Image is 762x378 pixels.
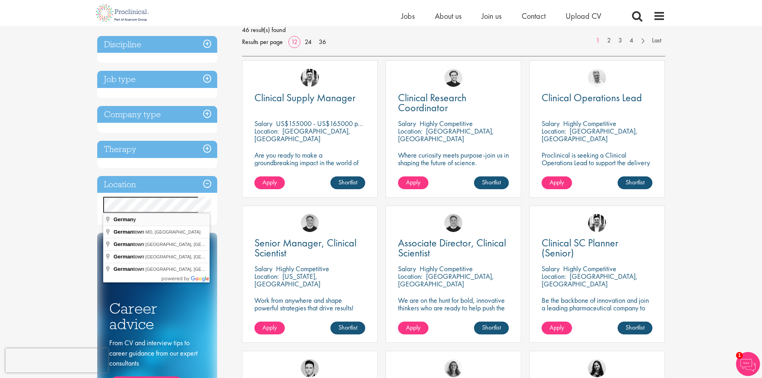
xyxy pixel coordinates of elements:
img: Jackie Cerchio [444,359,462,377]
p: Highly Competitive [563,119,616,128]
span: Salary [398,264,416,273]
span: Location: [542,272,566,281]
a: Apply [254,322,285,334]
span: Apply [406,178,420,186]
p: Be the backbone of innovation and join a leading pharmaceutical company to help keep life-changin... [542,296,652,327]
span: town [114,254,146,260]
a: Shortlist [618,322,652,334]
a: Clinical Research Coordinator [398,93,509,113]
a: Clinical Operations Lead [542,93,652,103]
span: German [114,254,133,260]
span: Clinical Supply Manager [254,91,356,104]
iframe: reCAPTCHA [6,348,108,372]
img: Indre Stankeviciute [588,359,606,377]
p: Are you ready to make a groundbreaking impact in the world of biotechnology? Join a growing compa... [254,151,365,189]
div: Job type [97,71,217,88]
span: [GEOGRAPHIC_DATA], [GEOGRAPHIC_DATA] [146,254,240,259]
a: Apply [398,176,428,189]
span: town [114,241,146,247]
span: [GEOGRAPHIC_DATA], [GEOGRAPHIC_DATA] [146,242,240,247]
span: Apply [262,323,277,332]
a: 2 [603,36,615,45]
a: Apply [542,176,572,189]
a: Associate Director, Clinical Scientist [398,238,509,258]
a: Join us [482,11,502,21]
span: Senior Manager, Clinical Scientist [254,236,356,260]
span: Salary [254,119,272,128]
p: Proclinical is seeking a Clinical Operations Lead to support the delivery of clinical trials in o... [542,151,652,174]
span: Results per page [242,36,283,48]
p: [GEOGRAPHIC_DATA], [GEOGRAPHIC_DATA] [398,126,494,143]
img: Nico Kohlwes [444,69,462,87]
p: [GEOGRAPHIC_DATA], [GEOGRAPHIC_DATA] [542,272,638,288]
a: Clinical Supply Manager [254,93,365,103]
div: Therapy [97,141,217,158]
span: Contact [522,11,546,21]
a: Shortlist [330,322,365,334]
a: Jobs [401,11,415,21]
span: Location: [398,126,422,136]
span: German [114,216,133,222]
a: Senior Manager, Clinical Scientist [254,238,365,258]
a: Apply [398,322,428,334]
span: German [114,266,133,272]
a: 24 [302,38,314,46]
a: 12 [288,38,300,46]
p: Where curiosity meets purpose-join us in shaping the future of science. [398,151,509,166]
span: Location: [398,272,422,281]
span: 46 result(s) found [242,24,665,36]
a: 4 [626,36,637,45]
span: [GEOGRAPHIC_DATA], [GEOGRAPHIC_DATA] [146,267,240,272]
span: Salary [254,264,272,273]
a: Upload CV [566,11,601,21]
img: Edward Little [588,214,606,232]
span: town [114,229,146,235]
span: Apply [550,178,564,186]
span: y [114,216,137,222]
span: Salary [542,264,560,273]
span: Salary [542,119,560,128]
img: Chatbot [736,352,760,376]
a: 36 [316,38,329,46]
h3: Company type [97,106,217,123]
img: Bo Forsen [444,214,462,232]
span: MD, [GEOGRAPHIC_DATA] [146,230,201,234]
p: [GEOGRAPHIC_DATA], [GEOGRAPHIC_DATA] [254,126,350,143]
p: We are on the hunt for bold, innovative thinkers who are ready to help push the boundaries of sci... [398,296,509,327]
p: [GEOGRAPHIC_DATA], [GEOGRAPHIC_DATA] [398,272,494,288]
span: German [114,229,133,235]
div: Discipline [97,36,217,53]
a: Last [648,36,665,45]
span: Location: [542,126,566,136]
img: Bo Forsen [301,214,319,232]
img: Joshua Bye [588,69,606,87]
a: 1 [592,36,604,45]
h3: Career advice [109,301,205,332]
span: German [114,241,133,247]
p: Highly Competitive [276,264,329,273]
a: Connor Lynes [301,359,319,377]
p: [GEOGRAPHIC_DATA], [GEOGRAPHIC_DATA] [542,126,638,143]
span: Clinical SC Planner (Senior) [542,236,618,260]
a: About us [435,11,462,21]
span: Salary [398,119,416,128]
a: Clinical SC Planner (Senior) [542,238,652,258]
span: Apply [550,323,564,332]
a: Shortlist [474,322,509,334]
a: 3 [614,36,626,45]
a: Apply [254,176,285,189]
span: Apply [262,178,277,186]
span: Location: [254,272,279,281]
a: Shortlist [330,176,365,189]
a: Edward Little [301,69,319,87]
